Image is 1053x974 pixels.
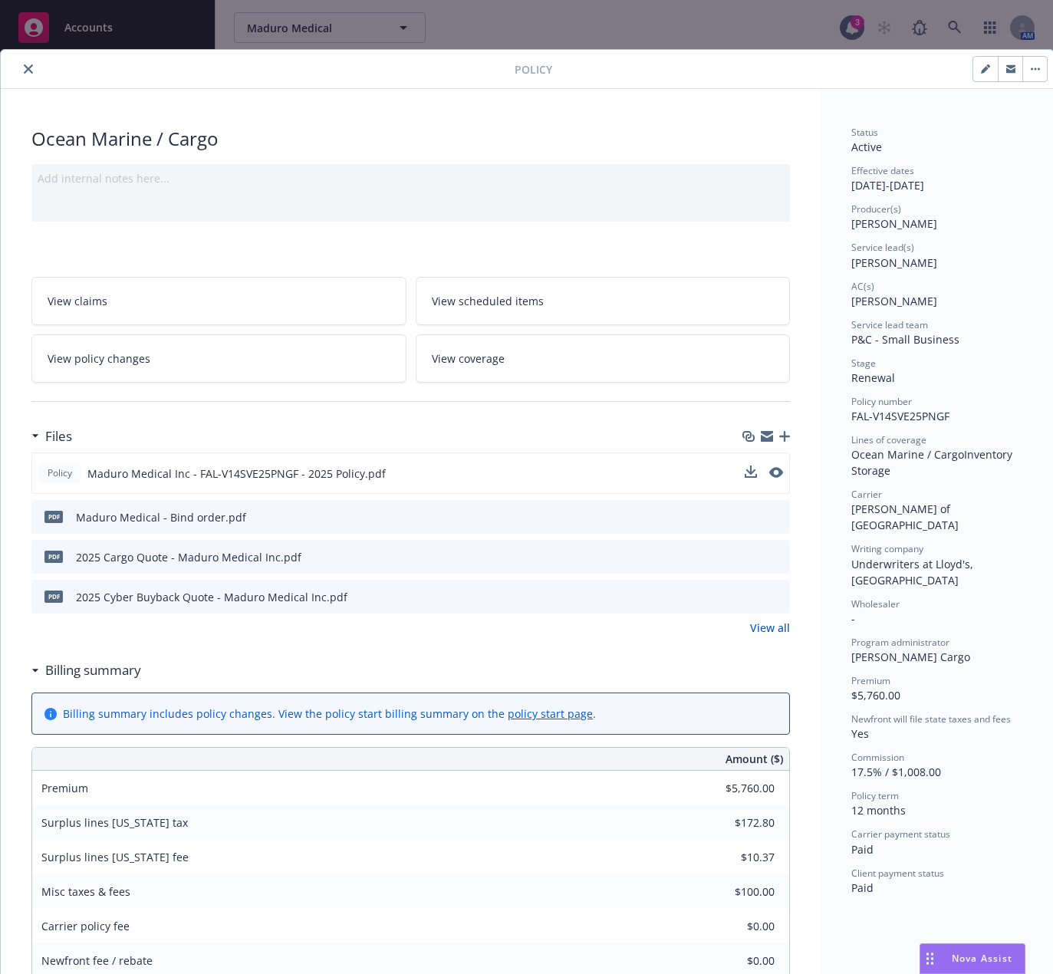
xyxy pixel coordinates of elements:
span: Carrier [851,488,882,501]
div: [DATE] - [DATE] [851,164,1023,193]
button: download file [745,509,758,525]
span: Nova Assist [952,952,1012,965]
span: Program administrator [851,636,949,649]
span: Maduro Medical Inc - FAL-V14SVE25PNGF - 2025 Policy.pdf [87,466,386,482]
span: Newfront fee / rebate [41,953,153,968]
span: Carrier payment status [851,828,950,841]
span: Status [851,126,878,139]
input: 0.00 [684,949,784,972]
span: [PERSON_NAME] Cargo [851,650,970,664]
button: preview file [770,589,784,605]
a: policy start page [508,706,593,721]
span: P&C - Small Business [851,332,959,347]
span: Commission [851,751,904,764]
input: 0.00 [684,915,784,938]
span: Active [851,140,882,154]
div: Billing summary includes policy changes. View the policy start billing summary on the . [63,706,596,722]
a: View claims [31,277,406,325]
span: View coverage [432,350,505,367]
span: Policy [515,61,552,77]
span: View scheduled items [432,293,544,309]
span: View policy changes [48,350,150,367]
span: Yes [851,726,869,741]
span: 12 months [851,803,906,818]
span: Premium [851,674,890,687]
span: Paid [851,880,874,895]
span: Effective dates [851,164,914,177]
span: Misc taxes & fees [41,884,130,899]
span: Service lead(s) [851,241,914,254]
span: 17.5% / $1,008.00 [851,765,941,779]
span: Producer(s) [851,202,901,216]
span: Newfront will file state taxes and fees [851,712,1011,726]
span: $5,760.00 [851,688,900,703]
a: View coverage [416,334,791,383]
span: Underwriters at Lloyd's, [GEOGRAPHIC_DATA] [851,557,976,587]
span: Stage [851,357,876,370]
span: Surplus lines [US_STATE] tax [41,815,188,830]
span: - [851,611,855,626]
button: preview file [770,549,784,565]
span: Policy [44,466,75,480]
span: [PERSON_NAME] [851,216,937,231]
input: 0.00 [684,846,784,869]
span: Policy term [851,789,899,802]
span: Surplus lines [US_STATE] fee [41,850,189,864]
span: pdf [44,551,63,562]
a: View policy changes [31,334,406,383]
span: AC(s) [851,280,874,293]
div: Add internal notes here... [38,170,784,186]
span: Ocean Marine / Cargo [851,447,964,462]
div: 2025 Cyber Buyback Quote - Maduro Medical Inc.pdf [76,589,347,605]
div: Ocean Marine / Cargo [31,126,790,152]
button: download file [745,466,757,482]
span: Service lead team [851,318,928,331]
span: [PERSON_NAME] [851,255,937,270]
span: [PERSON_NAME] [851,294,937,308]
span: Lines of coverage [851,433,926,446]
button: preview file [770,509,784,525]
div: Maduro Medical - Bind order.pdf [76,509,246,525]
span: Amount ($) [726,751,783,767]
input: 0.00 [684,777,784,800]
button: download file [745,589,758,605]
a: View scheduled items [416,277,791,325]
div: 2025 Cargo Quote - Maduro Medical Inc.pdf [76,549,301,565]
span: Client payment status [851,867,944,880]
input: 0.00 [684,811,784,834]
a: View all [750,620,790,636]
button: download file [745,549,758,565]
span: Writing company [851,542,923,555]
span: pdf [44,511,63,522]
span: Premium [41,781,88,795]
button: download file [745,466,757,478]
span: FAL-V14SVE25PNGF [851,409,949,423]
span: Policy number [851,395,912,408]
div: Files [31,426,72,446]
span: Wholesaler [851,597,900,610]
span: Inventory Storage [851,447,1015,478]
span: Renewal [851,370,895,385]
h3: Files [45,426,72,446]
div: Drag to move [920,944,939,973]
span: pdf [44,591,63,602]
span: [PERSON_NAME] of [GEOGRAPHIC_DATA] [851,502,959,532]
button: preview file [769,467,783,478]
span: Paid [851,842,874,857]
h3: Billing summary [45,660,141,680]
span: Carrier policy fee [41,919,130,933]
button: Nova Assist [920,943,1025,974]
button: close [19,60,38,78]
button: preview file [769,466,783,482]
input: 0.00 [684,880,784,903]
div: Billing summary [31,660,141,680]
span: View claims [48,293,107,309]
